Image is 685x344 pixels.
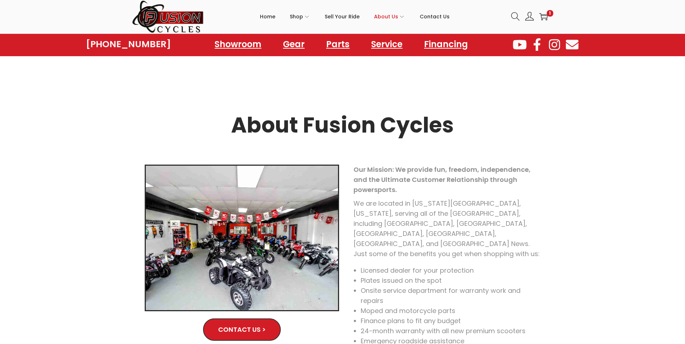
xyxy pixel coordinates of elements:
span: We are located in [US_STATE][GEOGRAPHIC_DATA], [US_STATE], serving all of the [GEOGRAPHIC_DATA], ... [353,199,540,258]
span: Sell Your Ride [325,8,360,26]
a: About Us [374,0,405,33]
span: Home [260,8,275,26]
a: Parts [319,36,357,53]
span: Contact Us > [218,326,266,333]
a: Contact Us [420,0,450,33]
span: 24-month warranty with all new premium scooters [361,326,526,335]
a: Financing [417,36,475,53]
span: Moped and motorcycle parts [361,306,455,315]
a: Service [364,36,410,53]
a: Sell Your Ride [325,0,360,33]
a: Contact Us > [203,318,281,341]
a: Shop [290,0,310,33]
span: Plates issued on the spot [361,276,442,285]
span: Licensed dealer for your protection [361,266,474,275]
a: [PHONE_NUMBER] [86,39,171,49]
p: Our Mission: We provide fun, freedom, independence, and the Ultimate Customer Relationship throug... [353,165,541,195]
nav: Menu [207,36,475,53]
span: Finance plans to fit any budget [361,316,461,325]
a: 1 [539,12,548,21]
a: Home [260,0,275,33]
nav: Primary navigation [204,0,506,33]
a: Gear [276,36,312,53]
a: Showroom [207,36,269,53]
span: Shop [290,8,303,26]
span: Contact Us [420,8,450,26]
h2: About Fusion Cycles [141,115,544,136]
span: Onsite service department for warranty work and repairs [361,286,520,305]
span: About Us [374,8,398,26]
